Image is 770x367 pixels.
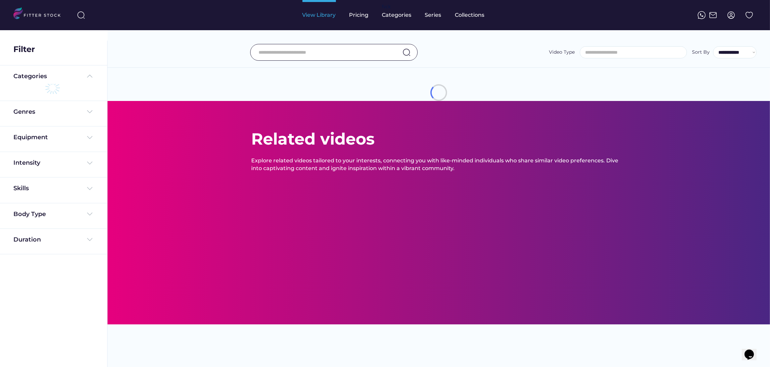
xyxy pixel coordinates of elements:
img: profile-circle.svg [727,11,735,19]
div: Categories [382,11,412,19]
img: Frame%20%284%29.svg [86,235,94,244]
div: View Library [302,11,336,19]
div: Pricing [349,11,369,19]
img: search-normal%203.svg [77,11,85,19]
div: Collections [455,11,485,19]
div: Equipment [13,133,48,142]
img: Frame%20%284%29.svg [86,185,94,193]
img: Frame%2051.svg [709,11,717,19]
img: Frame%20%285%29.svg [86,72,94,80]
iframe: chat widget [742,340,763,360]
div: Categories [13,72,47,81]
div: Duration [13,235,41,244]
div: Explore related videos tailored to your interests, connecting you with like-minded individuals wh... [251,157,626,172]
div: Body Type [13,210,46,218]
img: search-normal.svg [403,48,411,56]
div: Related videos [251,128,374,150]
img: Frame%20%284%29.svg [86,134,94,142]
img: LOGO.svg [13,7,66,21]
div: Series [425,11,442,19]
div: Filter [13,44,35,55]
div: Genres [13,108,35,116]
img: meteor-icons_whatsapp%20%281%29.svg [698,11,706,19]
img: Group%201000002324%20%282%29.svg [745,11,753,19]
div: Intensity [13,159,40,167]
img: Frame%20%284%29.svg [86,159,94,167]
img: Frame%20%284%29.svg [86,210,94,218]
div: Skills [13,184,30,193]
div: Video Type [549,49,575,56]
img: Frame%20%284%29.svg [86,108,94,116]
div: fvck [382,3,391,10]
div: Sort By [692,49,710,56]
